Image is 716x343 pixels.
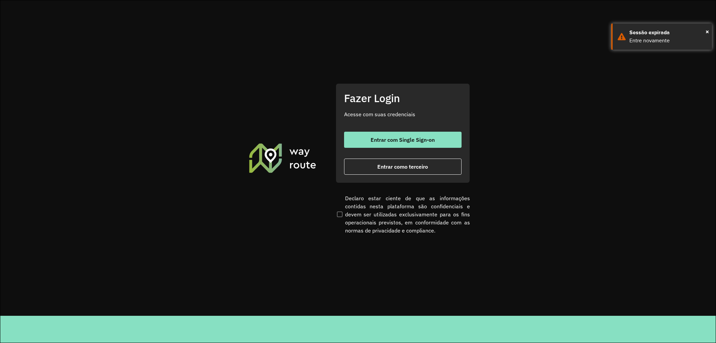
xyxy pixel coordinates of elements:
[344,110,462,118] p: Acesse com suas credenciais
[336,194,470,234] label: Declaro estar ciente de que as informações contidas nesta plataforma são confidenciais e devem se...
[629,29,707,37] div: Sessão expirada
[344,159,462,175] button: button
[371,137,435,142] span: Entrar com Single Sign-on
[629,37,707,45] div: Entre novamente
[377,164,428,169] span: Entrar como terceiro
[248,142,317,173] img: Roteirizador AmbevTech
[344,132,462,148] button: button
[706,27,709,37] button: Close
[344,92,462,104] h2: Fazer Login
[706,27,709,37] span: ×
